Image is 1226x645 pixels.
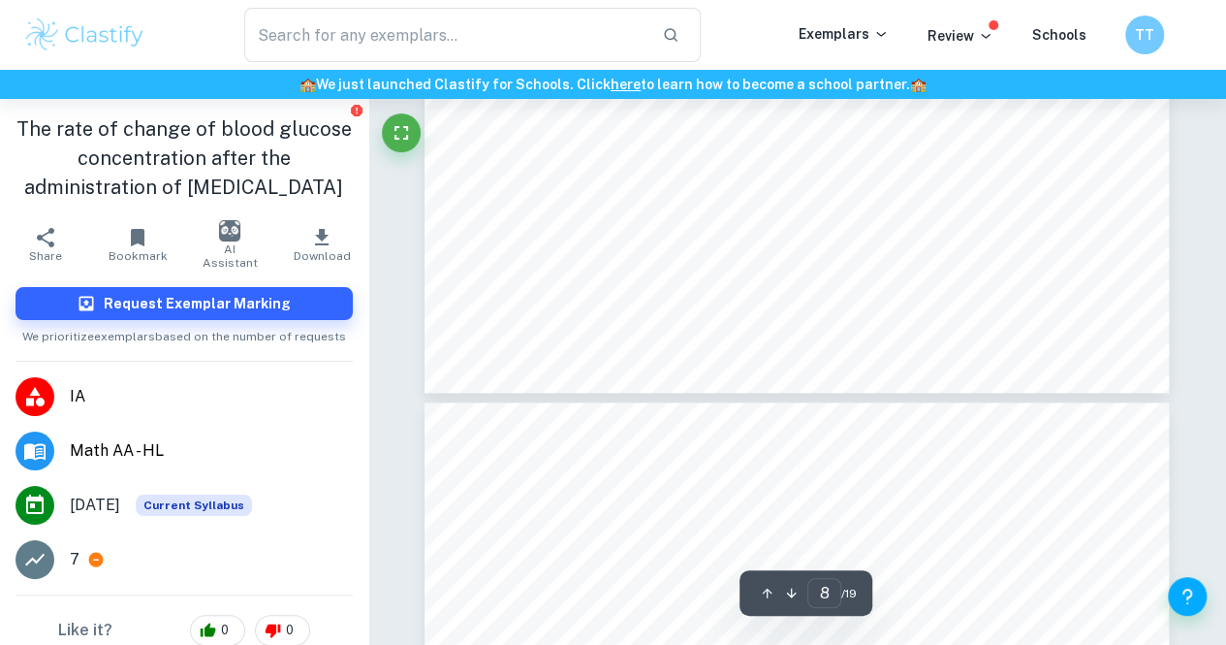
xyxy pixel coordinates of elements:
[867,525,876,539] span: =
[631,513,736,528] span: ýýÿýýÿý ÿýýÿý
[29,249,62,263] span: Share
[841,585,857,602] span: / 19
[136,495,252,516] span: Current Syllabus
[70,494,120,517] span: [DATE]
[515,109,605,123] span: Determining a:
[883,513,908,528] span: 254
[16,287,353,320] button: Request Exemplar Marking
[4,74,1222,95] h6: We just launched Clastify for Schools. Click to learn how to become a school partner.
[22,320,346,345] span: We prioritize exemplars based on the number of requests
[70,439,353,463] span: Math AA - HL
[299,77,316,92] span: 🏫
[807,127,925,142] span: 2 ýýýýýÿý ÿýýÿý
[910,77,927,92] span: 🏫
[801,209,833,223] span: = 53
[1072,334,1081,348] span: 8
[70,548,79,571] p: 7
[16,114,353,202] h1: The rate of change of blood glucose concentration after the administration of [MEDICAL_DATA]
[276,217,368,272] button: Download
[773,233,781,247] span: ý
[1032,27,1086,43] a: Schools
[752,204,770,214] span: !$%
[244,8,646,62] input: Search for any exemplars...
[210,621,239,640] span: 0
[1168,577,1207,616] button: Help and Feedback
[58,619,112,642] h6: Like it?
[739,209,748,223] span: =
[23,16,146,54] img: Clastify logo
[913,534,922,549] span: 2
[70,385,353,408] span: IA
[927,25,993,47] p: Review
[109,249,168,263] span: Bookmark
[599,525,607,539] span: ý
[695,127,800,142] span: ýýÿýýÿý ÿýýÿý
[955,525,996,539] span: = 201
[560,165,690,179] span: Maximum point = 254
[679,138,688,152] span: =
[613,525,621,539] span: =
[136,495,252,516] div: This exemplar is based on the current syllabus. Feel free to refer to it for inspiration/ideas wh...
[743,513,862,528] span: + ýýýýýÿý ÿýýÿý
[799,23,889,45] p: Exemplars
[184,217,276,272] button: AI Assistant
[771,220,774,231] span: !
[515,495,604,509] span: Determining d:
[611,77,641,92] a: here
[667,138,675,152] span: ý
[294,249,351,263] span: Download
[1125,16,1164,54] button: TT
[515,611,604,626] span: Determining b:
[275,621,304,640] span: 0
[787,233,821,247] span: = ýý
[196,242,265,270] span: AI Assistant
[382,113,421,152] button: Fullscreen
[1134,24,1156,46] h6: TT
[911,513,952,528] span: + 148
[350,103,364,117] button: Report issue
[560,184,686,199] span: Minimum point = 148
[92,217,184,272] button: Bookmark
[770,204,795,214] span: &'%(
[104,293,291,314] h6: Request Exemplar Marking
[802,629,819,644] span: 2ý
[743,534,752,549] span: 2
[219,220,240,242] img: AI Assistant
[807,148,816,163] span: 2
